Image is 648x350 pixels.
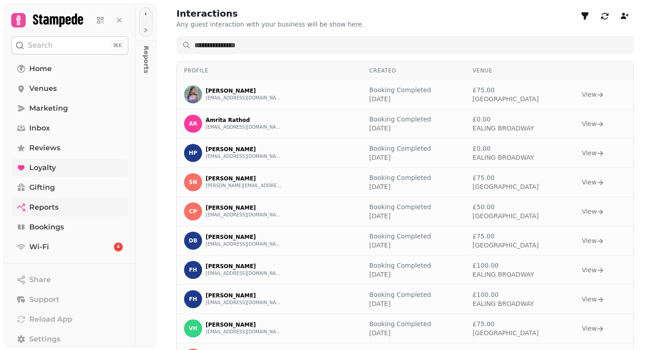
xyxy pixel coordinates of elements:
[29,314,72,325] span: Reload App
[11,36,128,54] button: Search⌘K
[472,232,539,241] p: £ 75.00
[176,20,364,29] p: Any guest interaction with your business will be show here.
[29,103,68,114] span: Marketing
[206,328,282,336] button: [EMAIL_ADDRESS][DOMAIN_NAME]
[184,86,202,103] img: N N
[472,85,539,94] p: £ 75.00
[206,117,282,124] p: Amrita Rathod
[206,321,282,328] p: [PERSON_NAME]
[369,125,391,132] a: [DATE]
[28,40,53,51] p: Search
[472,319,539,328] p: £ 75.00
[472,67,567,74] div: Venue
[472,124,534,133] button: EALING BROADWAY
[189,267,197,273] span: FH
[206,204,282,211] p: [PERSON_NAME]
[206,153,282,160] button: [EMAIL_ADDRESS][DOMAIN_NAME]
[11,310,128,328] button: Reload App
[11,159,128,177] a: Loyalty
[29,294,59,305] span: Support
[576,7,594,25] button: filter
[369,67,458,74] div: Created
[11,119,128,137] a: Inbox
[369,95,391,103] a: [DATE]
[206,87,282,94] p: [PERSON_NAME]
[11,80,128,98] a: Venues
[206,182,282,189] button: [PERSON_NAME][EMAIL_ADDRESS][PERSON_NAME][DOMAIN_NAME]
[472,290,534,299] p: £ 100.00
[189,208,197,215] span: CP
[369,115,431,124] p: Booking Completed
[582,178,604,187] a: View
[369,232,431,241] p: Booking Completed
[176,7,349,20] h2: Interactions
[206,146,282,153] p: [PERSON_NAME]
[472,211,539,220] button: [GEOGRAPHIC_DATA]
[472,270,534,279] button: EALING BROADWAY
[206,263,282,270] p: [PERSON_NAME]
[29,63,52,74] span: Home
[472,241,539,250] button: [GEOGRAPHIC_DATA]
[472,182,539,191] button: [GEOGRAPHIC_DATA]
[11,238,128,256] a: Wi-Fi4
[369,261,431,270] p: Booking Completed
[206,233,282,241] p: [PERSON_NAME]
[206,292,282,299] p: [PERSON_NAME]
[11,271,128,289] button: Share
[369,300,391,307] a: [DATE]
[472,173,539,182] p: £ 75.00
[472,115,534,124] p: £ 0.00
[29,162,56,173] span: Loyalty
[472,94,539,103] button: [GEOGRAPHIC_DATA]
[582,265,604,274] a: View
[29,143,60,153] span: Reviews
[369,290,431,299] p: Booking Completed
[11,291,128,309] button: Support
[117,244,120,250] span: 4
[369,319,431,328] p: Booking Completed
[369,173,431,182] p: Booking Completed
[472,261,534,270] p: £ 100.00
[11,198,128,216] a: Reports
[472,144,534,153] p: £ 0.00
[369,202,431,211] p: Booking Completed
[11,99,128,117] a: Marketing
[369,329,391,337] a: [DATE]
[29,222,64,233] span: Bookings
[29,334,60,345] span: Settings
[369,85,431,94] p: Booking Completed
[11,330,128,348] a: Settings
[189,121,198,127] span: AR
[369,144,431,153] p: Booking Completed
[189,296,197,302] span: FH
[582,119,604,128] a: View
[472,328,539,337] button: [GEOGRAPHIC_DATA]
[582,90,604,99] a: View
[369,271,391,278] a: [DATE]
[11,139,128,157] a: Reviews
[11,218,128,236] a: Bookings
[582,236,604,245] a: View
[369,183,391,190] a: [DATE]
[369,242,391,249] a: [DATE]
[111,40,124,50] div: ⌘K
[29,83,57,94] span: Venues
[206,94,282,102] button: [EMAIL_ADDRESS][DOMAIN_NAME]
[206,124,282,131] button: [EMAIL_ADDRESS][DOMAIN_NAME]
[29,242,49,252] span: Wi-Fi
[206,241,282,248] button: [EMAIL_ADDRESS][DOMAIN_NAME]
[11,179,128,197] a: Gifting
[369,154,391,161] a: [DATE]
[189,325,197,332] span: VH
[472,153,534,162] button: EALING BROADWAY
[189,179,198,185] span: SN
[189,150,198,156] span: HP
[582,295,604,304] a: View
[189,238,197,244] span: db
[206,211,282,219] button: [EMAIL_ADDRESS][DOMAIN_NAME]
[206,175,282,182] p: [PERSON_NAME]
[472,299,534,308] button: EALING BROADWAY
[29,202,58,213] span: Reports
[206,270,282,277] button: [EMAIL_ADDRESS][DOMAIN_NAME]
[11,60,128,78] a: Home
